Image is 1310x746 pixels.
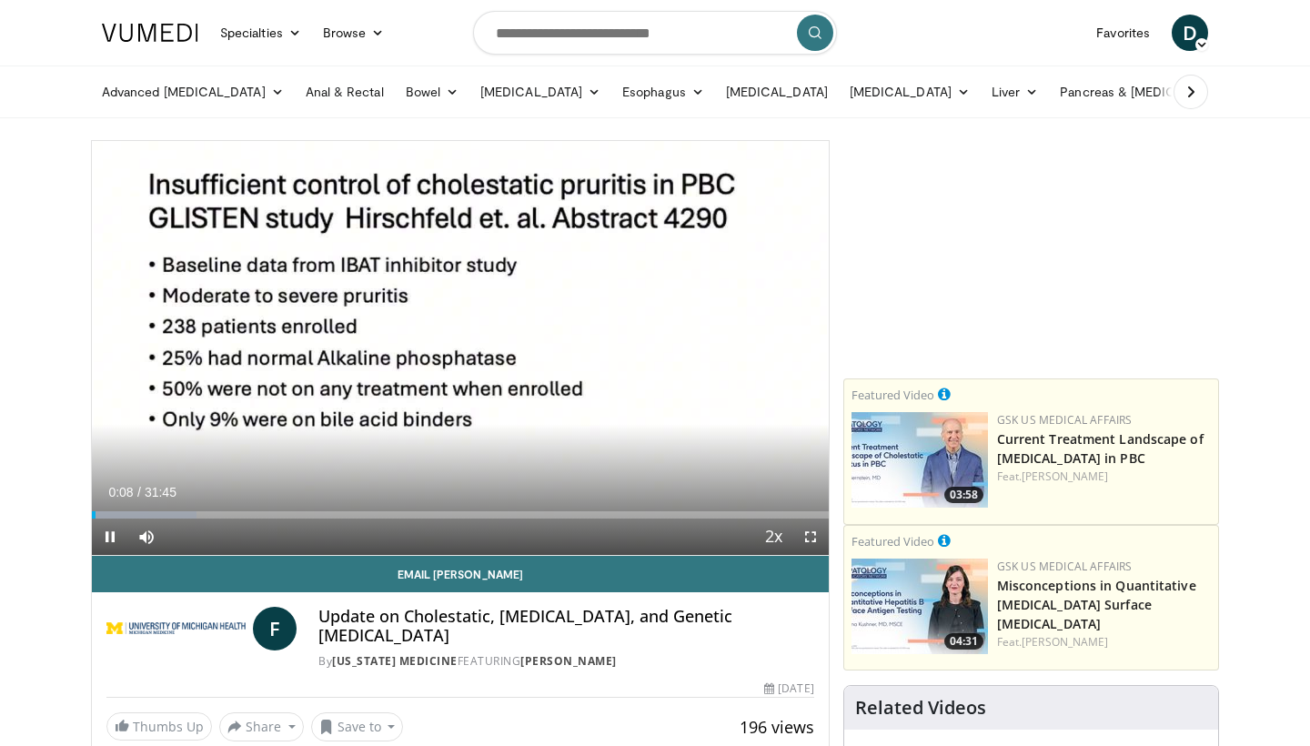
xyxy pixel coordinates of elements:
[295,74,395,110] a: Anal & Rectal
[209,15,312,51] a: Specialties
[311,712,404,741] button: Save to
[894,140,1167,368] iframe: Advertisement
[91,74,295,110] a: Advanced [MEDICAL_DATA]
[764,680,813,697] div: [DATE]
[611,74,715,110] a: Esophagus
[219,712,304,741] button: Share
[997,469,1211,485] div: Feat.
[944,633,983,650] span: 04:31
[981,74,1049,110] a: Liver
[997,577,1196,632] a: Misconceptions in Quantitative [MEDICAL_DATA] Surface [MEDICAL_DATA]
[318,653,813,670] div: By FEATURING
[92,141,829,556] video-js: Video Player
[997,430,1204,467] a: Current Treatment Landscape of [MEDICAL_DATA] in PBC
[851,559,988,654] img: ea8305e5-ef6b-4575-a231-c141b8650e1f.jpg.150x105_q85_crop-smart_upscale.jpg
[92,519,128,555] button: Pause
[740,716,814,738] span: 196 views
[137,485,141,499] span: /
[106,712,212,741] a: Thumbs Up
[997,412,1133,428] a: GSK US Medical Affairs
[395,74,469,110] a: Bowel
[1022,634,1108,650] a: [PERSON_NAME]
[851,559,988,654] a: 04:31
[839,74,981,110] a: [MEDICAL_DATA]
[1085,15,1161,51] a: Favorites
[997,559,1133,574] a: GSK US Medical Affairs
[1022,469,1108,484] a: [PERSON_NAME]
[332,653,458,669] a: [US_STATE] Medicine
[520,653,617,669] a: [PERSON_NAME]
[851,412,988,508] a: 03:58
[108,485,133,499] span: 0:08
[92,511,829,519] div: Progress Bar
[128,519,165,555] button: Mute
[318,607,813,646] h4: Update on Cholestatic, [MEDICAL_DATA], and Genetic [MEDICAL_DATA]
[253,607,297,650] a: F
[851,412,988,508] img: 80648b2f-fef7-42cf-9147-40ea3e731334.jpg.150x105_q85_crop-smart_upscale.jpg
[102,24,198,42] img: VuMedi Logo
[1172,15,1208,51] a: D
[792,519,829,555] button: Fullscreen
[1049,74,1262,110] a: Pancreas & [MEDICAL_DATA]
[756,519,792,555] button: Playback Rate
[106,607,246,650] img: Michigan Medicine
[851,533,934,549] small: Featured Video
[715,74,839,110] a: [MEDICAL_DATA]
[92,556,829,592] a: Email [PERSON_NAME]
[855,697,986,719] h4: Related Videos
[469,74,611,110] a: [MEDICAL_DATA]
[944,487,983,503] span: 03:58
[145,485,176,499] span: 31:45
[851,387,934,403] small: Featured Video
[312,15,396,51] a: Browse
[997,634,1211,650] div: Feat.
[473,11,837,55] input: Search topics, interventions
